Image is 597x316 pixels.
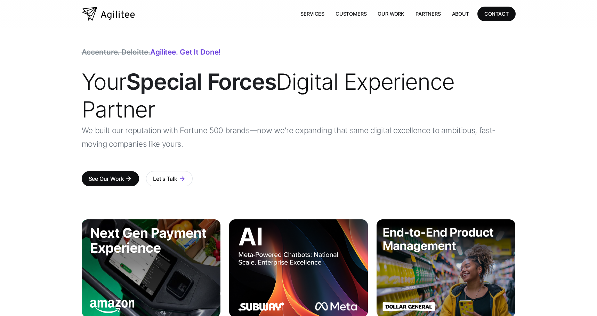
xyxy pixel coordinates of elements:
[89,174,124,184] div: See Our Work
[82,7,135,21] a: home
[330,7,372,21] a: Customers
[179,175,186,182] div: arrow_forward
[477,7,516,21] a: CONTACT
[410,7,446,21] a: Partners
[146,171,192,186] a: Let's Talkarrow_forward
[484,9,509,18] div: CONTACT
[125,175,132,182] div: arrow_forward
[82,123,516,151] p: We built our reputation with Fortune 500 brands—now we're expanding that same digital excellence ...
[153,174,177,184] div: Let's Talk
[446,7,475,21] a: About
[126,68,276,95] strong: Special Forces
[82,171,139,186] a: See Our Workarrow_forward
[82,49,221,56] div: Agilitee. Get it done!
[82,68,454,123] span: Your Digital Experience Partner
[295,7,330,21] a: Services
[82,48,151,56] span: Accenture. Deloitte.
[372,7,410,21] a: Our Work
